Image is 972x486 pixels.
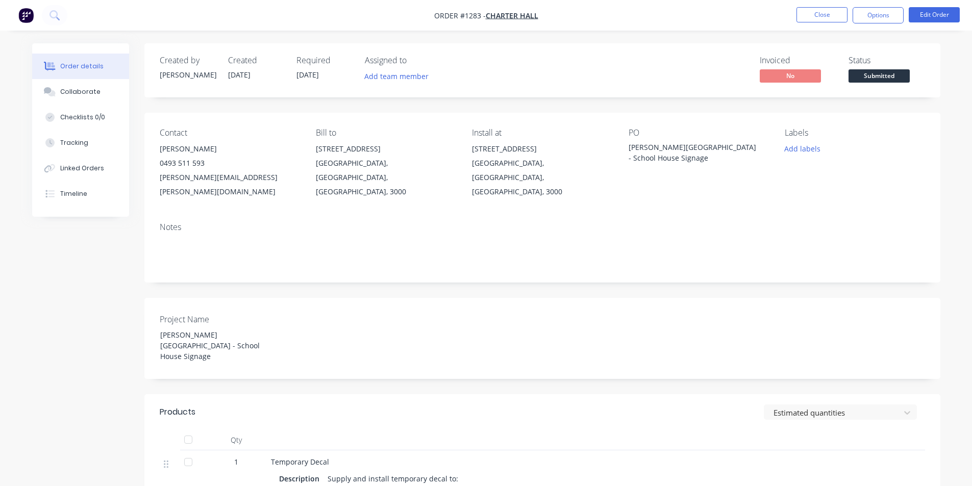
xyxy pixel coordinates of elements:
button: Collaborate [32,79,129,105]
div: Checklists 0/0 [60,113,105,122]
div: Description [279,471,323,486]
div: Notes [160,222,925,232]
span: No [760,69,821,82]
div: Required [296,56,353,65]
a: Charter Hall [486,11,538,20]
div: Products [160,406,195,418]
button: Order details [32,54,129,79]
div: PO [629,128,768,138]
button: Close [796,7,848,22]
span: [DATE] [296,70,319,80]
div: [STREET_ADDRESS] [472,142,612,156]
button: Add labels [779,142,826,156]
div: [GEOGRAPHIC_DATA], [GEOGRAPHIC_DATA], [GEOGRAPHIC_DATA], 3000 [316,156,456,199]
div: [PERSON_NAME][GEOGRAPHIC_DATA] - School House Signage [152,327,280,364]
div: [PERSON_NAME][EMAIL_ADDRESS][PERSON_NAME][DOMAIN_NAME] [160,170,300,199]
div: [PERSON_NAME] [160,142,300,156]
div: Invoiced [760,56,836,65]
div: Bill to [316,128,456,138]
div: Created [228,56,284,65]
div: Collaborate [60,87,101,96]
div: Qty [206,430,267,450]
div: Status [849,56,925,65]
span: 1 [234,456,238,467]
div: Created by [160,56,216,65]
div: [PERSON_NAME]0493 511 593[PERSON_NAME][EMAIL_ADDRESS][PERSON_NAME][DOMAIN_NAME] [160,142,300,199]
div: [PERSON_NAME] [160,69,216,80]
div: [STREET_ADDRESS] [316,142,456,156]
div: Linked Orders [60,164,104,173]
div: Assigned to [365,56,467,65]
div: [STREET_ADDRESS][GEOGRAPHIC_DATA], [GEOGRAPHIC_DATA], [GEOGRAPHIC_DATA], 3000 [316,142,456,199]
div: Tracking [60,138,88,147]
div: [PERSON_NAME][GEOGRAPHIC_DATA] - School House Signage [629,142,756,163]
span: Temporary Decal [271,457,329,467]
div: Labels [785,128,925,138]
span: Order #1283 - [434,11,486,20]
img: Factory [18,8,34,23]
span: Submitted [849,69,910,82]
button: Submitted [849,69,910,85]
div: Order details [60,62,104,71]
button: Checklists 0/0 [32,105,129,130]
div: [STREET_ADDRESS][GEOGRAPHIC_DATA], [GEOGRAPHIC_DATA], [GEOGRAPHIC_DATA], 3000 [472,142,612,199]
button: Tracking [32,130,129,156]
span: [DATE] [228,70,251,80]
button: Timeline [32,181,129,207]
div: Timeline [60,189,87,198]
button: Add team member [365,69,434,83]
div: Install at [472,128,612,138]
button: Options [853,7,904,23]
div: 0493 511 593 [160,156,300,170]
button: Add team member [359,69,434,83]
button: Edit Order [909,7,960,22]
label: Project Name [160,313,287,325]
button: Linked Orders [32,156,129,181]
div: [GEOGRAPHIC_DATA], [GEOGRAPHIC_DATA], [GEOGRAPHIC_DATA], 3000 [472,156,612,199]
div: Contact [160,128,300,138]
